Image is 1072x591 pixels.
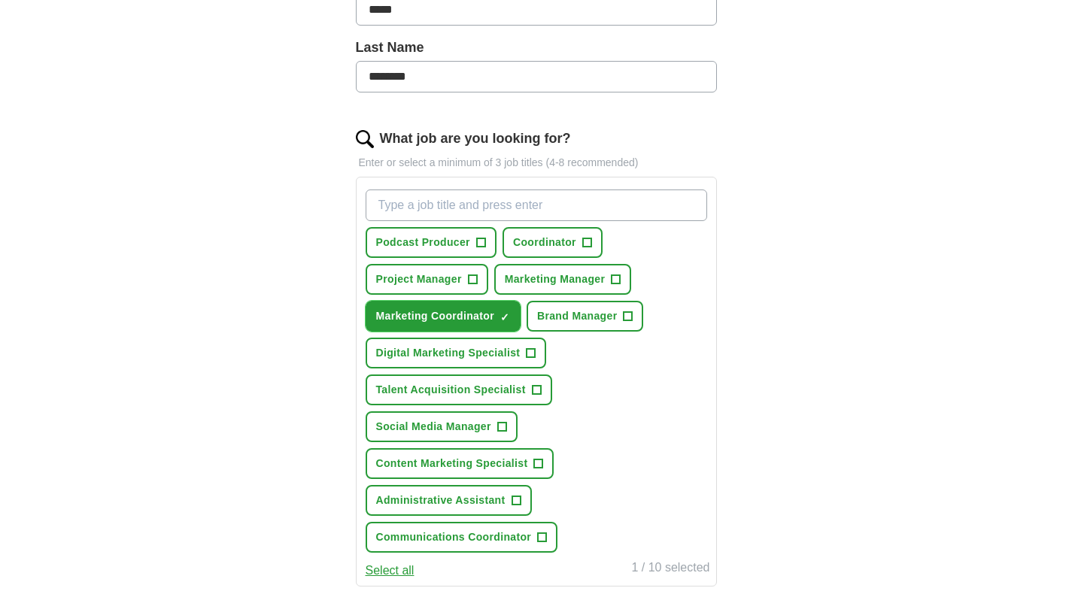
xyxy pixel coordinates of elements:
[356,130,374,148] img: search.png
[527,301,643,332] button: Brand Manager
[376,382,526,398] span: Talent Acquisition Specialist
[366,374,552,405] button: Talent Acquisition Specialist
[513,235,576,250] span: Coordinator
[376,456,528,471] span: Content Marketing Specialist
[356,38,717,58] label: Last Name
[380,129,571,149] label: What job are you looking for?
[366,522,558,553] button: Communications Coordinator
[537,308,617,324] span: Brand Manager
[376,235,470,250] span: Podcast Producer
[494,264,632,295] button: Marketing Manager
[366,227,497,258] button: Podcast Producer
[500,311,509,323] span: ✓
[366,338,547,368] button: Digital Marketing Specialist
[366,264,488,295] button: Project Manager
[376,271,462,287] span: Project Manager
[376,345,521,361] span: Digital Marketing Specialist
[366,411,518,442] button: Social Media Manager
[631,559,709,580] div: 1 / 10 selected
[503,227,603,258] button: Coordinator
[366,562,415,580] button: Select all
[366,448,554,479] button: Content Marketing Specialist
[366,189,707,221] input: Type a job title and press enter
[376,419,491,435] span: Social Media Manager
[376,308,494,324] span: Marketing Coordinator
[376,529,532,545] span: Communications Coordinator
[366,485,532,516] button: Administrative Assistant
[356,155,717,171] p: Enter or select a minimum of 3 job titles (4-8 recommended)
[366,301,521,332] button: Marketing Coordinator✓
[505,271,606,287] span: Marketing Manager
[376,492,506,508] span: Administrative Assistant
